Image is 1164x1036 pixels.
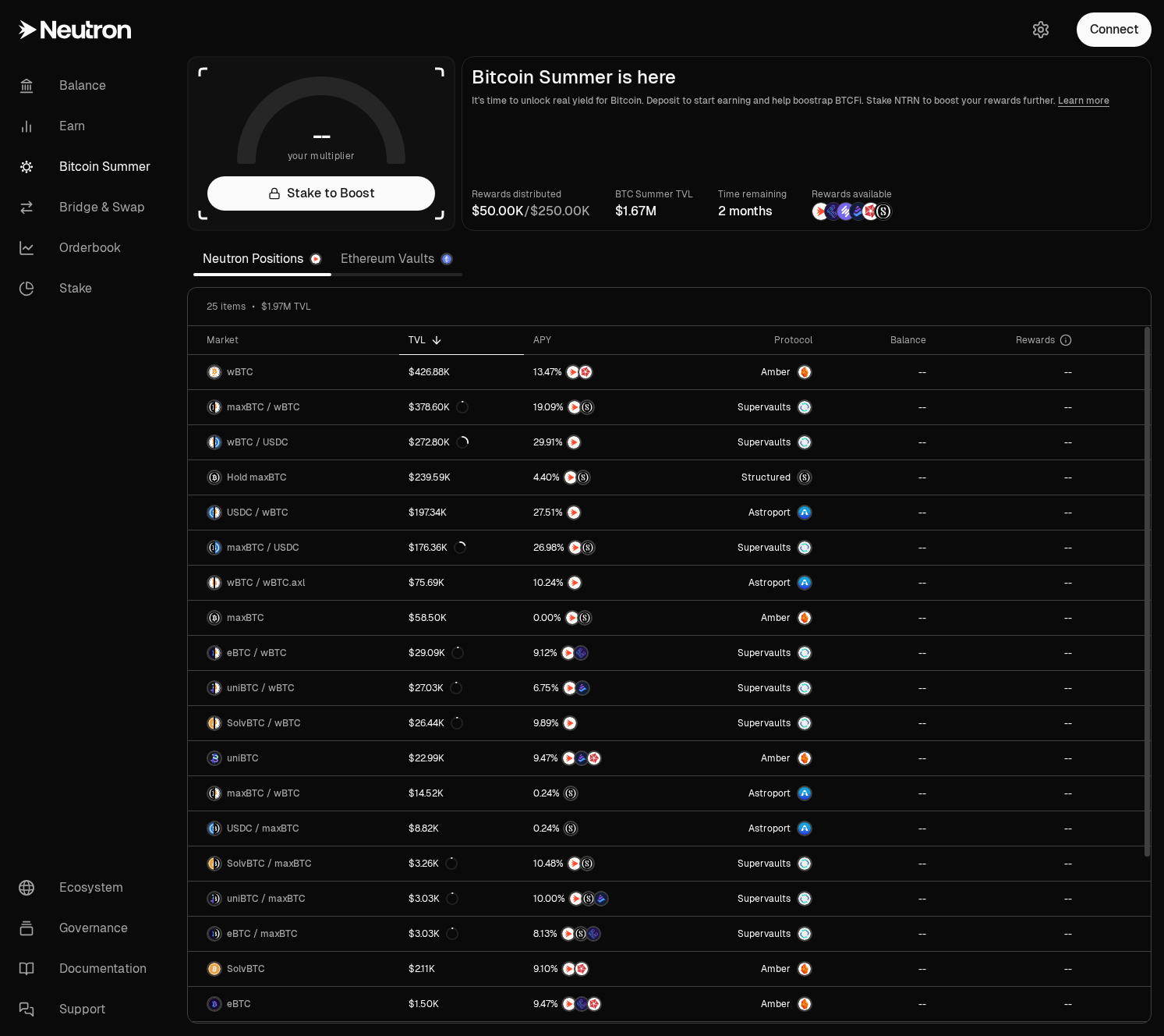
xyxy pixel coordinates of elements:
[812,203,830,220] img: NTRN
[208,892,214,905] img: uniBTC Logo
[399,917,524,951] a: $3.03K
[188,636,399,670] a: eBTC LogowBTC LogoeBTC / wBTC
[822,601,936,635] a: --
[674,530,822,565] a: SupervaultsSupervaults
[936,706,1081,740] a: --
[761,998,791,1010] span: Amber
[409,577,444,589] div: $75.69K
[798,717,811,729] img: Supervaults
[748,577,791,589] span: Astroport
[564,717,576,729] img: NTRN
[936,355,1081,389] a: --
[837,203,854,220] img: Solv Points
[674,952,822,986] a: AmberAmber
[588,752,600,765] img: Mars Fragments
[227,541,299,554] span: maxBTC / USDC
[208,857,214,870] img: SolvBTC Logo
[822,776,936,811] a: --
[936,987,1081,1021] a: --
[822,882,936,916] a: --
[570,892,582,905] img: NTRN
[524,460,674,495] a: NTRNStructured Points
[533,715,664,731] button: NTRN
[524,355,674,389] a: NTRNMars Fragments
[6,106,168,147] a: Earn
[261,300,311,313] span: $1.97M TVL
[674,846,822,881] a: SupervaultsSupervaults
[524,390,674,424] a: NTRNStructured Points
[227,506,288,519] span: USDC / wBTC
[399,741,524,775] a: $22.99K
[674,566,822,600] a: Astroport
[208,612,221,624] img: maxBTC Logo
[215,682,221,694] img: wBTC Logo
[674,987,822,1021] a: AmberAmber
[564,471,577,484] img: NTRN
[399,530,524,565] a: $176.36K
[208,752,221,765] img: uniBTC Logo
[533,645,664,661] button: NTRNEtherFi Points
[936,636,1081,670] a: --
[6,268,168,309] a: Stake
[738,717,791,729] span: Supervaults
[6,989,168,1030] a: Support
[227,577,305,589] span: wBTC / wBTC.axl
[409,647,464,659] div: $29.09K
[524,706,674,740] a: NTRN
[568,857,581,870] img: NTRN
[215,436,221,449] img: USDC Logo
[409,787,444,800] div: $14.52K
[227,717,301,729] span: SolvBTC / wBTC
[798,541,811,554] img: Supervaults
[674,495,822,530] a: Astroport
[409,892,458,905] div: $3.03K
[936,530,1081,565] a: --
[738,541,791,554] span: Supervaults
[227,471,287,484] span: Hold maxBTC
[738,401,791,413] span: Supervaults
[564,682,576,694] img: NTRN
[936,776,1081,811] a: --
[409,998,439,1010] div: $1.50K
[227,612,264,624] span: maxBTC
[533,926,664,942] button: NTRNStructured PointsEtherFi Points
[936,882,1081,916] a: --
[798,857,811,870] img: Supervaults
[936,671,1081,705] a: --
[207,300,246,313] span: 25 items
[674,636,822,670] a: SupervaultsSupervaults
[798,647,811,659] img: Supervaults
[188,460,399,495] a: maxBTC LogoHold maxBTC
[822,952,936,986] a: --
[215,892,221,905] img: maxBTC Logo
[936,601,1081,635] a: --
[936,390,1081,424] a: --
[569,541,582,554] img: NTRN
[6,187,168,228] a: Bridge & Swap
[524,671,674,705] a: NTRNBedrock Diamonds
[738,682,791,694] span: Supervaults
[188,987,399,1021] a: eBTC LogoeBTC
[227,857,312,870] span: SolvBTC / maxBTC
[936,741,1081,775] a: --
[761,963,791,975] span: Amber
[208,541,214,554] img: maxBTC Logo
[188,530,399,565] a: maxBTC LogoUSDC LogomaxBTC / USDC
[524,917,674,951] a: NTRNStructured PointsEtherFi Points
[936,811,1081,846] a: --
[6,908,168,949] a: Governance
[399,952,524,986] a: $2.11K
[188,952,399,986] a: SolvBTC LogoSolvBTC
[581,401,593,413] img: Structured Points
[575,998,588,1010] img: EtherFi Points
[6,66,168,106] a: Balance
[208,436,214,449] img: wBTC Logo
[188,741,399,775] a: uniBTC LogouniBTC
[208,471,221,484] img: maxBTC Logo
[822,706,936,740] a: --
[227,366,253,378] span: wBTC
[331,243,462,275] a: Ethereum Vaults
[761,612,791,624] span: Amber
[761,752,791,765] span: Amber
[563,963,575,975] img: NTRN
